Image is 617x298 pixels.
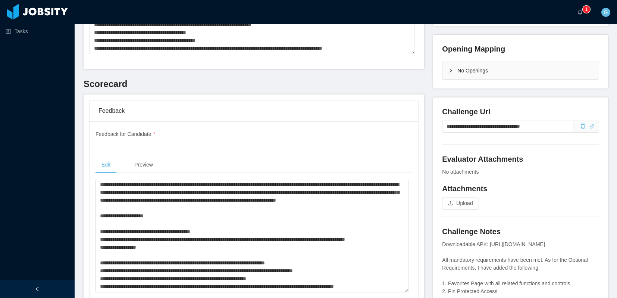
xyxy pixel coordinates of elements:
[580,122,586,130] div: Copy
[442,62,599,79] div: icon: rightNo Openings
[98,100,409,121] div: Feedback
[442,168,599,176] div: No attachments
[442,106,599,117] h4: Challenge Url
[95,156,116,173] div: Edit
[442,44,505,54] h4: Opening Mapping
[442,183,599,194] h4: Attachments
[442,226,599,237] h4: Challenge Notes
[84,78,424,90] h3: Scorecard
[448,68,453,73] i: icon: right
[589,123,595,129] a: icon: link
[442,154,599,164] h4: Evaluator Attachments
[604,8,608,17] span: G
[577,9,583,15] i: icon: bell
[442,198,479,209] button: icon: uploadUpload
[583,6,590,13] sup: 1
[95,131,155,137] span: Feedback for Candidate
[580,124,586,129] i: icon: copy
[442,200,479,206] span: icon: uploadUpload
[6,24,69,39] a: icon: profileTasks
[585,6,588,13] p: 1
[128,156,159,173] div: Preview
